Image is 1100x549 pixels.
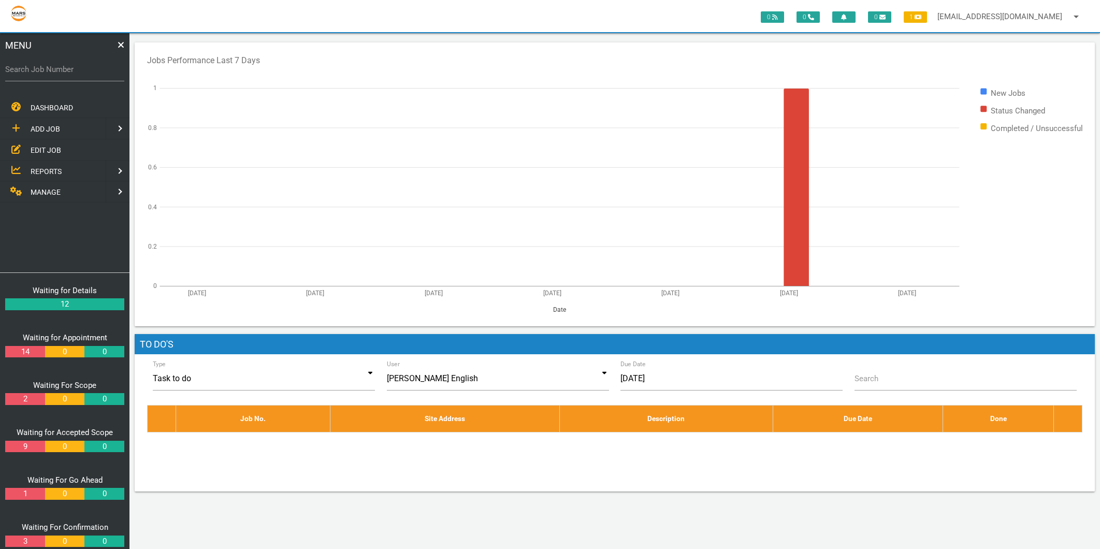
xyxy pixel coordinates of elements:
[31,167,62,175] span: REPORTS
[176,406,330,432] th: Job No.
[553,306,566,313] text: Date
[387,359,400,369] label: User
[855,373,878,385] label: Search
[661,289,679,296] text: [DATE]
[148,242,157,250] text: 0.2
[22,523,108,532] a: Waiting For Confirmation
[84,346,124,358] a: 0
[148,164,157,171] text: 0.6
[188,289,206,296] text: [DATE]
[5,346,45,358] a: 14
[868,11,891,23] span: 0
[153,84,157,92] text: 1
[147,55,260,65] text: Jobs Performance Last 7 Days
[135,334,1095,355] h1: To Do's
[84,393,124,405] a: 0
[31,104,73,112] span: DASHBOARD
[23,333,107,342] a: Waiting for Appointment
[773,406,943,432] th: Due Date
[761,11,784,23] span: 0
[780,289,798,296] text: [DATE]
[148,203,157,210] text: 0.4
[425,289,443,296] text: [DATE]
[45,393,84,405] a: 0
[5,298,124,310] a: 12
[153,359,166,369] label: Type
[45,441,84,453] a: 0
[31,125,60,133] span: ADD JOB
[620,359,646,369] label: Due Date
[33,381,96,390] a: Waiting For Scope
[5,441,45,453] a: 9
[991,123,1083,133] text: Completed / Unsuccessful
[84,536,124,547] a: 0
[45,346,84,358] a: 0
[5,64,124,76] label: Search Job Number
[5,536,45,547] a: 3
[27,475,103,485] a: Waiting For Go Ahead
[5,393,45,405] a: 2
[5,38,32,52] span: MENU
[17,428,113,437] a: Waiting for Accepted Scope
[943,406,1054,432] th: Done
[10,5,27,22] img: s3file
[84,488,124,500] a: 0
[33,286,97,295] a: Waiting for Details
[45,488,84,500] a: 0
[991,106,1045,115] text: Status Changed
[5,488,45,500] a: 1
[306,289,324,296] text: [DATE]
[991,88,1025,97] text: New Jobs
[543,289,561,296] text: [DATE]
[797,11,820,23] span: 0
[31,188,61,196] span: MANAGE
[904,11,927,23] span: 1
[148,124,157,131] text: 0.8
[31,146,61,154] span: EDIT JOB
[898,289,916,296] text: [DATE]
[330,406,560,432] th: Site Address
[153,282,157,290] text: 0
[45,536,84,547] a: 0
[559,406,773,432] th: Description
[84,441,124,453] a: 0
